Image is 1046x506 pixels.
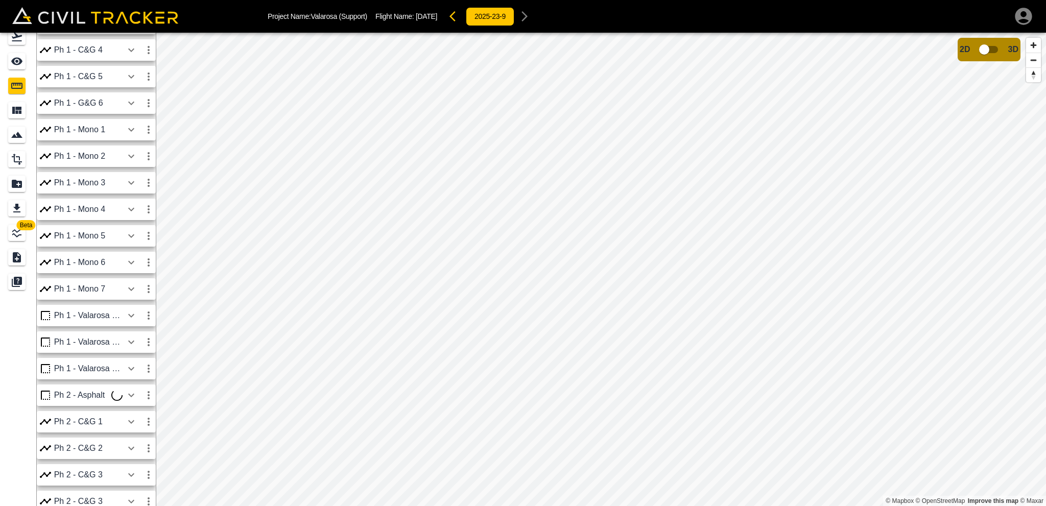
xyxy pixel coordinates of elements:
[156,33,1046,506] canvas: Map
[466,7,514,26] button: 2025-23-9
[1026,53,1041,67] button: Zoom out
[960,45,970,54] span: 2D
[1026,38,1041,53] button: Zoom in
[968,497,1018,504] a: Map feedback
[416,12,437,20] span: [DATE]
[268,12,367,20] p: Project Name: Valarosa (Support)
[8,29,29,45] div: Flights
[1008,45,1018,54] span: 3D
[1026,67,1041,82] button: Reset bearing to north
[916,497,965,504] a: OpenStreetMap
[12,7,178,24] img: Civil Tracker
[886,497,914,504] a: Mapbox
[1020,497,1043,504] a: Maxar
[375,12,437,20] p: Flight Name:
